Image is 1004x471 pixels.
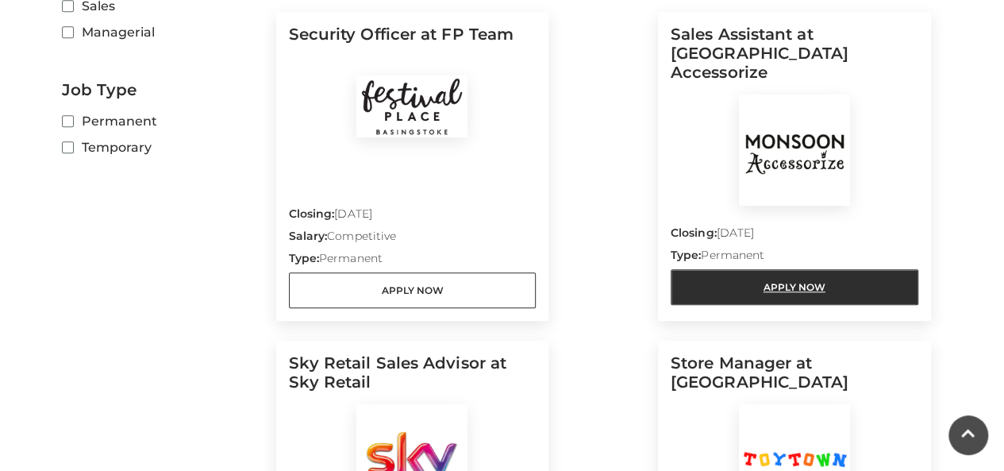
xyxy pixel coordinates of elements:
p: Permanent [289,250,537,272]
a: Apply Now [671,269,918,305]
p: [DATE] [289,206,537,228]
h5: Sales Assistant at [GEOGRAPHIC_DATA] Accessorize [671,25,918,95]
strong: Salary: [289,229,328,243]
label: Temporary [62,137,264,157]
strong: Type: [671,248,701,262]
strong: Closing: [671,226,717,240]
strong: Type: [289,251,319,265]
p: Competitive [289,228,537,250]
h5: Store Manager at [GEOGRAPHIC_DATA] [671,353,918,404]
img: Festival Place [356,75,467,137]
label: Permanent [62,111,264,131]
label: Managerial [62,22,264,42]
a: Apply Now [289,272,537,308]
h5: Sky Retail Sales Advisor at Sky Retail [289,353,537,404]
p: Permanent [671,247,918,269]
img: Monsoon [739,95,850,206]
h5: Security Officer at FP Team [289,25,537,75]
strong: Closing: [289,207,335,221]
h2: Job Type [62,80,264,99]
p: [DATE] [671,225,918,247]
